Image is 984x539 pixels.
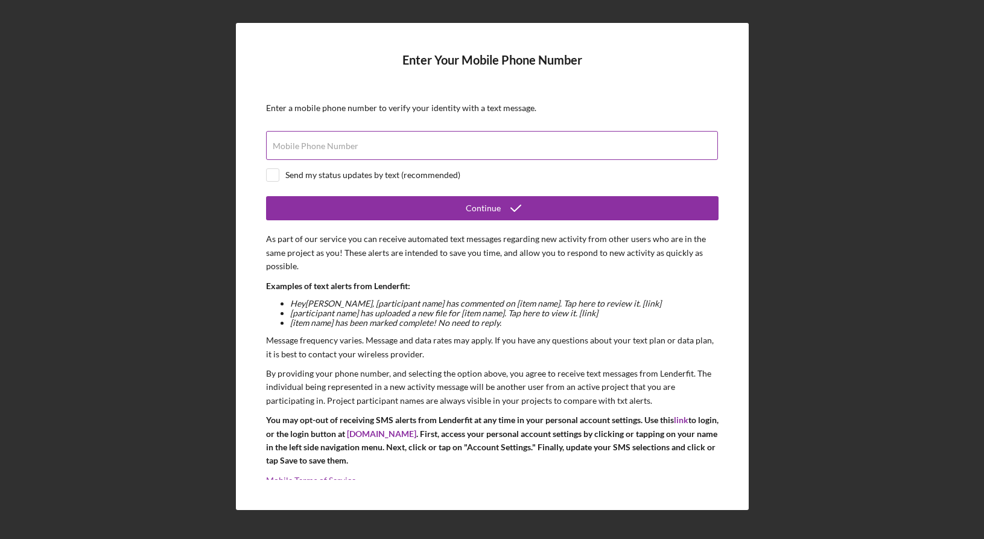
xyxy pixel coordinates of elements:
button: Continue [266,196,719,220]
p: Examples of text alerts from Lenderfit: [266,279,719,293]
li: [participant name] has uploaded a new file for [item name]. Tap here to view it. [link] [290,308,719,318]
label: Mobile Phone Number [273,141,358,151]
li: [item name] has been marked complete! No need to reply. [290,318,719,328]
div: Continue [466,196,501,220]
p: Message frequency varies. Message and data rates may apply. If you have any questions about your ... [266,334,719,361]
a: Mobile Terms of Service [266,475,356,485]
h4: Enter Your Mobile Phone Number [266,53,719,85]
div: Enter a mobile phone number to verify your identity with a text message. [266,103,719,113]
p: By providing your phone number, and selecting the option above, you agree to receive text message... [266,367,719,407]
li: Hey [PERSON_NAME] , [participant name] has commented on [item name]. Tap here to review it. [link] [290,299,719,308]
p: You may opt-out of receiving SMS alerts from Lenderfit at any time in your personal account setti... [266,413,719,468]
p: As part of our service you can receive automated text messages regarding new activity from other ... [266,232,719,273]
a: [DOMAIN_NAME] [347,429,416,439]
div: Send my status updates by text (recommended) [285,170,460,180]
a: link [674,415,688,425]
